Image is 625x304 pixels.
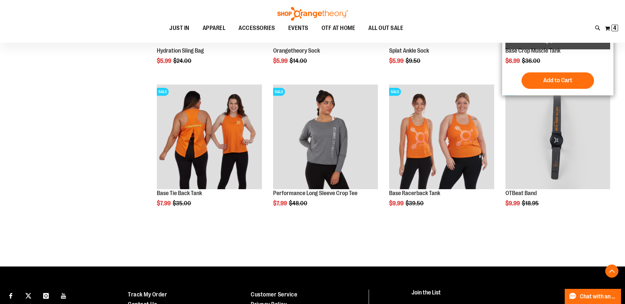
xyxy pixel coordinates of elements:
div: product [386,81,497,223]
span: $36.00 [522,58,541,64]
span: Add to Cart [543,77,572,84]
a: OTBeat BandSALE [505,85,610,190]
img: Product image for Base Racerback Tank [389,85,494,189]
a: Splat Ankle Sock [389,47,429,54]
img: Product image for Base Tie Back Tank [157,85,262,189]
a: Track My Order [128,291,167,298]
span: $7.99 [157,200,172,207]
span: SALE [157,88,169,96]
a: Product image for Base Tie Back TankSALE [157,85,262,190]
span: APPAREL [203,21,226,36]
span: 4 [613,25,616,31]
div: product [270,81,381,223]
button: Add to Cart [522,72,594,89]
a: Base Racerback Tank [389,190,440,196]
a: Visit our X page [23,290,34,301]
a: Performance Long Sleeve Crop Tee [273,190,357,196]
h4: Join the List [412,290,610,302]
div: product [502,81,613,223]
a: Hydration Sling Bag [157,47,204,54]
div: product [154,81,265,223]
button: Chat with an Expert [565,289,621,304]
span: ACCESSORIES [239,21,275,36]
a: Visit our Instagram page [40,290,52,301]
span: $35.00 [173,200,192,207]
img: Twitter [25,293,31,299]
span: $9.50 [406,58,421,64]
span: $39.50 [406,200,425,207]
span: $48.00 [289,200,308,207]
span: EVENTS [288,21,308,36]
a: Base Crop Muscle Tank [505,47,560,54]
span: OTF AT HOME [322,21,355,36]
img: Product image for Performance Long Sleeve Crop Tee [273,85,378,189]
a: Product image for Base Racerback TankSALE [389,85,494,190]
a: Visit our Youtube page [58,290,70,301]
span: $5.99 [273,58,289,64]
span: $5.99 [157,58,172,64]
span: $9.99 [389,200,405,207]
span: $24.00 [173,58,192,64]
span: $14.00 [290,58,308,64]
img: Shop Orangetheory [276,7,349,21]
span: ALL OUT SALE [368,21,403,36]
span: $6.99 [505,58,521,64]
a: Orangetheory Sock [273,47,320,54]
span: Chat with an Expert [580,293,617,300]
span: JUST IN [169,21,189,36]
a: Product image for Performance Long Sleeve Crop TeeSALE [273,85,378,190]
button: Back To Top [605,265,618,278]
a: Base Tie Back Tank [157,190,202,196]
span: $9.99 [505,200,521,207]
img: OTBeat Band [505,85,610,189]
span: SALE [389,88,401,96]
span: $18.95 [522,200,540,207]
a: OTBeat Band [505,190,537,196]
span: SALE [273,88,285,96]
a: Customer Service [251,291,297,298]
a: Visit our Facebook page [5,290,16,301]
span: $5.99 [389,58,405,64]
span: $7.99 [273,200,288,207]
